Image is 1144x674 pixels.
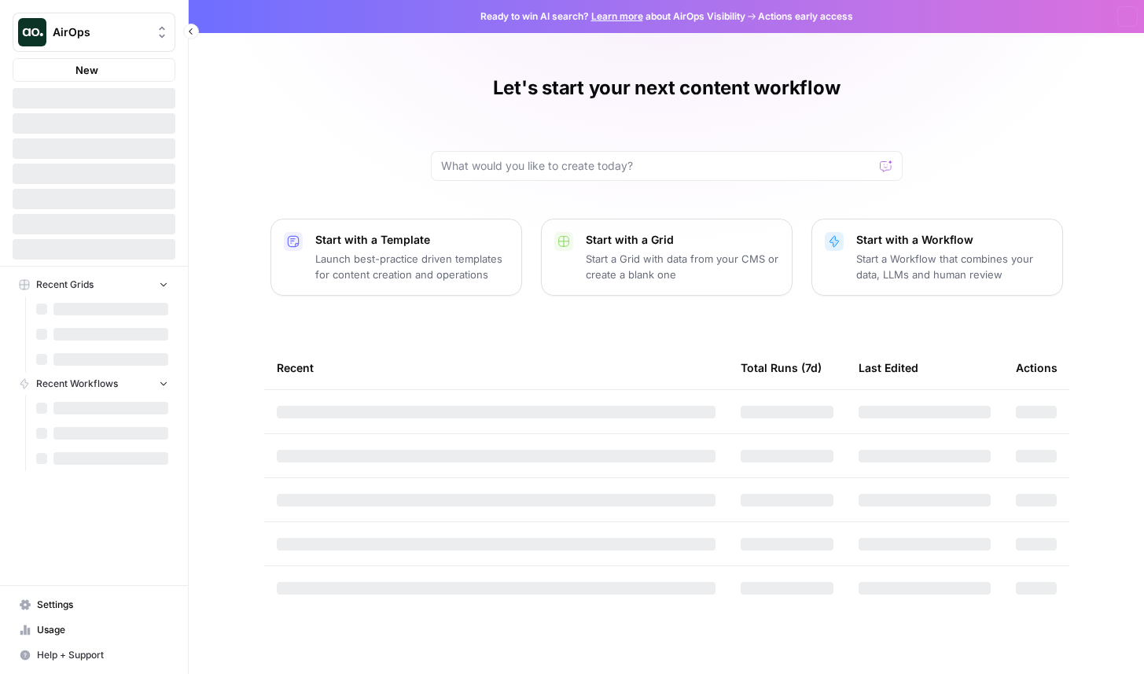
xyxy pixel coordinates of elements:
button: Start with a GridStart a Grid with data from your CMS or create a blank one [541,219,793,296]
h1: Let's start your next content workflow [493,76,841,101]
a: Learn more [591,10,643,22]
img: AirOps Logo [18,18,46,46]
a: Usage [13,617,175,643]
p: Launch best-practice driven templates for content creation and operations [315,251,509,282]
span: Actions early access [758,9,853,24]
span: Recent Workflows [36,377,118,391]
input: What would you like to create today? [441,158,874,174]
div: Last Edited [859,346,918,389]
p: Start with a Workflow [856,232,1050,248]
span: Help + Support [37,648,168,662]
span: Settings [37,598,168,612]
button: Recent Workflows [13,372,175,396]
span: New [75,62,98,78]
span: Usage [37,623,168,637]
div: Actions [1016,346,1058,389]
div: Recent [277,346,715,389]
span: Recent Grids [36,278,94,292]
button: Start with a WorkflowStart a Workflow that combines your data, LLMs and human review [811,219,1063,296]
button: New [13,58,175,82]
p: Start with a Template [315,232,509,248]
div: Total Runs (7d) [741,346,822,389]
span: AirOps [53,24,148,40]
a: Settings [13,592,175,617]
button: Recent Grids [13,273,175,296]
span: Ready to win AI search? about AirOps Visibility [480,9,745,24]
button: Workspace: AirOps [13,13,175,52]
p: Start a Grid with data from your CMS or create a blank one [586,251,779,282]
p: Start a Workflow that combines your data, LLMs and human review [856,251,1050,282]
button: Help + Support [13,643,175,668]
p: Start with a Grid [586,232,779,248]
button: Start with a TemplateLaunch best-practice driven templates for content creation and operations [270,219,522,296]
